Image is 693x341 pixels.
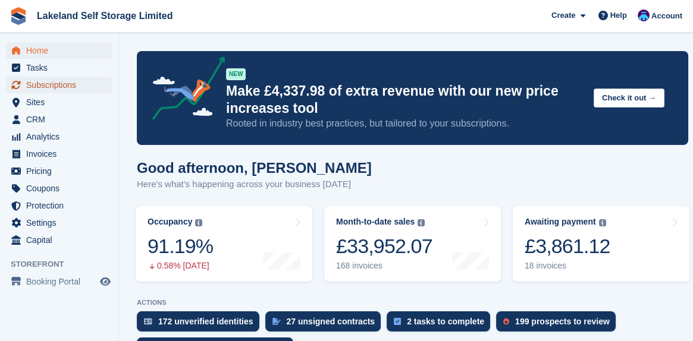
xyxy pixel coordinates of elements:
a: menu [6,197,112,214]
p: ACTIONS [137,299,688,307]
span: Invoices [26,146,98,162]
a: Occupancy 91.19% 0.58% [DATE] [136,206,312,282]
img: David Dickson [638,10,650,21]
a: menu [6,273,112,290]
span: Account [651,10,682,22]
img: prospect-51fa495bee0391a8d652442698ab0144808aea92771e9ea1ae160a38d050c398.svg [503,318,509,325]
div: £33,952.07 [336,234,432,258]
img: icon-info-grey-7440780725fd019a000dd9b08b2336e03edf1995a4989e88bcd33f0948082b44.svg [195,219,202,226]
span: Analytics [26,128,98,145]
p: Here's what's happening across your business [DATE] [137,178,372,191]
a: menu [6,163,112,179]
span: CRM [26,111,98,128]
a: 172 unverified identities [137,311,265,337]
div: 168 invoices [336,261,432,271]
img: task-75834270c22a3079a89374b754ae025e5fb1db73e45f91037f5363f120a921f8.svg [394,318,401,325]
span: Coupons [26,180,98,197]
span: Help [610,10,627,21]
a: Month-to-date sales £33,952.07 168 invoices [324,206,501,282]
a: 199 prospects to review [496,311,622,337]
a: Lakeland Self Storage Limited [32,6,178,26]
span: Pricing [26,163,98,179]
img: price-adjustments-announcement-icon-8257ccfd72463d97f412b2fc003d46551f7dbcb40ab6d574587a9cd5c0d94... [142,56,225,124]
div: 172 unverified identities [158,317,253,326]
div: 0.58% [DATE] [148,261,213,271]
div: £3,861.12 [525,234,610,258]
div: 199 prospects to review [515,317,610,326]
div: Occupancy [148,217,192,227]
a: Awaiting payment £3,861.12 18 invoices [513,206,689,282]
h1: Good afternoon, [PERSON_NAME] [137,160,372,176]
div: Awaiting payment [525,217,596,227]
div: NEW [226,68,246,80]
img: icon-info-grey-7440780725fd019a000dd9b08b2336e03edf1995a4989e88bcd33f0948082b44.svg [418,219,425,226]
p: Make £4,337.98 of extra revenue with our new price increases tool [226,83,584,117]
a: menu [6,232,112,248]
a: menu [6,111,112,128]
a: menu [6,128,112,145]
a: menu [6,77,112,93]
img: verify_identity-adf6edd0f0f0b5bbfe63781bf79b02c33cf7c696d77639b501bdc392416b5a36.svg [144,318,152,325]
img: contract_signature_icon-13c848040528278c33f63329250d36e43548de30e8caae1d1a13099fd9432cc5.svg [272,318,281,325]
img: icon-info-grey-7440780725fd019a000dd9b08b2336e03edf1995a4989e88bcd33f0948082b44.svg [599,219,606,226]
a: 27 unsigned contracts [265,311,387,337]
span: Capital [26,232,98,248]
span: Subscriptions [26,77,98,93]
a: 2 tasks to complete [387,311,496,337]
a: menu [6,180,112,197]
span: Home [26,42,98,59]
div: 18 invoices [525,261,610,271]
p: Rooted in industry best practices, but tailored to your subscriptions. [226,117,584,130]
span: Settings [26,214,98,231]
button: Check it out → [594,89,664,108]
div: Month-to-date sales [336,217,415,227]
span: Booking Portal [26,273,98,290]
a: menu [6,42,112,59]
span: Sites [26,94,98,110]
a: menu [6,146,112,162]
img: stora-icon-8386f47178a22dfd0bd8f6a31ec36ba5ce8667c1dd55bd0f319d3a0aa187defe.svg [10,7,27,25]
span: Protection [26,197,98,214]
a: menu [6,94,112,110]
span: Create [551,10,575,21]
a: menu [6,214,112,231]
a: menu [6,59,112,76]
span: Storefront [11,258,118,270]
div: 2 tasks to complete [407,317,484,326]
span: Tasks [26,59,98,76]
div: 91.19% [148,234,213,258]
a: Preview store [98,274,112,289]
div: 27 unsigned contracts [287,317,375,326]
